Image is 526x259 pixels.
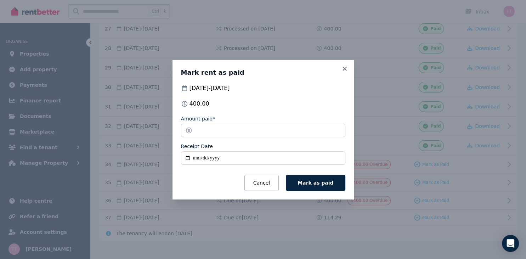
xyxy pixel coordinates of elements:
div: Open Intercom Messenger [502,235,519,252]
button: Mark as paid [286,175,345,191]
label: Receipt Date [181,143,213,150]
span: Mark as paid [298,180,333,186]
span: [DATE] - [DATE] [190,84,230,92]
h3: Mark rent as paid [181,68,345,77]
span: 400.00 [190,100,209,108]
button: Cancel [244,175,279,191]
label: Amount paid* [181,115,215,122]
